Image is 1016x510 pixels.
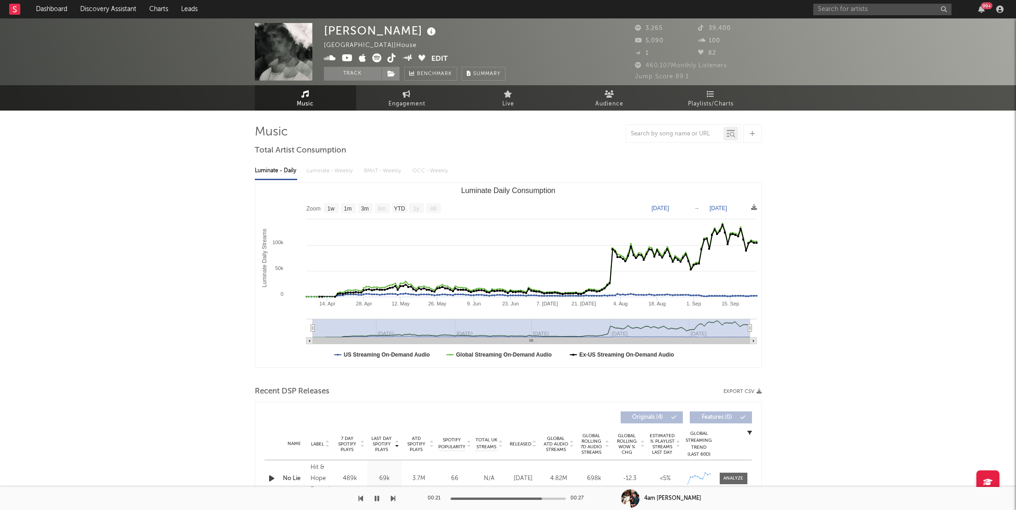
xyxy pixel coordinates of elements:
[813,4,951,15] input: Search for artists
[344,205,352,212] text: 1m
[430,205,436,212] text: All
[579,433,604,455] span: Global Rolling 7D Audio Streams
[660,85,762,111] a: Playlists/Charts
[324,67,382,81] button: Track
[388,99,425,110] span: Engagement
[698,38,720,44] span: 100
[698,50,716,56] span: 82
[327,205,335,212] text: 1w
[255,145,346,156] span: Total Artist Consumption
[370,474,399,483] div: 69k
[404,436,429,452] span: ATD Spotify Plays
[579,352,674,358] text: Ex-US Streaming On-Demand Audio
[688,99,734,110] span: Playlists/Charts
[283,474,306,483] a: No Lie
[579,474,610,483] div: 698k
[438,437,465,451] span: Spotify Popularity
[473,71,500,76] span: Summary
[650,474,681,483] div: <5%
[595,99,623,110] span: Audience
[648,301,665,306] text: 18. Aug
[417,69,452,80] span: Benchmark
[261,229,267,287] text: Luminate Daily Streams
[635,38,664,44] span: 5,090
[306,205,321,212] text: Zoom
[644,494,701,503] div: 4am [PERSON_NAME]
[311,441,324,447] span: Label
[404,474,434,483] div: 3.7M
[710,205,727,211] text: [DATE]
[404,67,457,81] a: Benchmark
[635,25,663,31] span: 3,265
[536,301,558,306] text: 7. [DATE]
[458,85,559,111] a: Live
[311,462,330,495] div: Hit & Hope Records
[370,436,394,452] span: Last Day Spotify Plays
[614,433,640,455] span: Global Rolling WoW % Chg
[626,130,723,138] input: Search by song name or URL
[335,436,359,452] span: 7 Day Spotify Plays
[428,301,446,306] text: 26. May
[297,99,314,110] span: Music
[255,386,329,397] span: Recent DSP Releases
[461,187,555,194] text: Luminate Daily Consumption
[378,205,386,212] text: 6m
[324,23,438,38] div: [PERSON_NAME]
[978,6,985,13] button: 99+
[685,430,713,458] div: Global Streaming Trend (Last 60D)
[722,301,739,306] text: 15. Sep
[335,474,365,483] div: 489k
[694,205,699,211] text: →
[428,493,446,504] div: 00:21
[570,493,589,504] div: 00:27
[571,301,596,306] text: 21. [DATE]
[559,85,660,111] a: Audience
[439,474,471,483] div: 66
[413,205,419,212] text: 1y
[361,205,369,212] text: 3m
[635,50,649,56] span: 1
[393,205,405,212] text: YTD
[283,440,306,447] div: Name
[635,74,689,80] span: Jump Score: 89.1
[508,474,539,483] div: [DATE]
[255,163,297,179] div: Luminate - Daily
[324,40,438,51] div: [GEOGRAPHIC_DATA] | House
[462,67,505,81] button: Summary
[356,85,458,111] a: Engagement
[467,301,481,306] text: 9. Jun
[543,474,574,483] div: 4.82M
[255,183,761,367] svg: Luminate Daily Consumption
[319,301,335,306] text: 14. Apr
[275,265,283,271] text: 50k
[723,389,762,394] button: Export CSV
[621,411,683,423] button: Originals(4)
[690,411,752,423] button: Features(0)
[650,433,675,455] span: Estimated % Playlist Streams Last Day
[981,2,993,9] div: 99 +
[476,474,503,483] div: N/A
[614,474,645,483] div: -12.3
[456,352,552,358] text: Global Streaming On-Demand Audio
[698,25,731,31] span: 39,400
[255,85,356,111] a: Music
[502,99,514,110] span: Live
[502,301,519,306] text: 23. Jun
[391,301,410,306] text: 12. May
[344,352,430,358] text: US Streaming On-Demand Audio
[510,441,531,447] span: Released
[686,301,701,306] text: 1. Sep
[280,291,283,297] text: 0
[476,437,498,451] span: Total UK Streams
[696,415,738,420] span: Features ( 0 )
[652,205,669,211] text: [DATE]
[272,240,283,245] text: 100k
[635,63,727,69] span: 460,107 Monthly Listeners
[356,301,372,306] text: 28. Apr
[627,415,669,420] span: Originals ( 4 )
[431,53,448,65] button: Edit
[613,301,628,306] text: 4. Aug
[543,436,569,452] span: Global ATD Audio Streams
